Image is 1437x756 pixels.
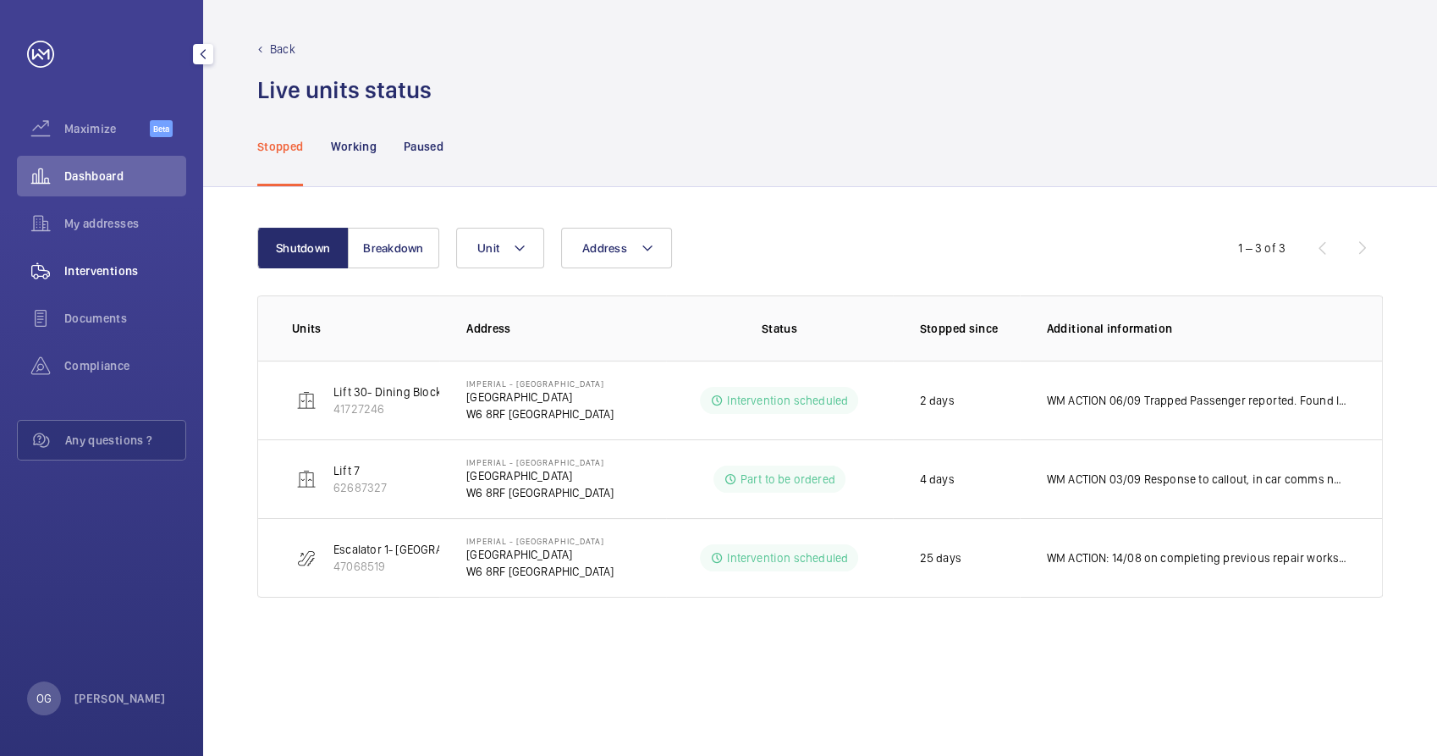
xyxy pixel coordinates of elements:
[333,384,554,400] p: Lift 30- Dining Block (Goods/Dumbwaiter)
[74,690,166,707] p: [PERSON_NAME]
[727,549,848,566] p: Intervention scheduled
[296,469,317,489] img: elevator.svg
[348,228,439,268] button: Breakdown
[466,467,614,484] p: [GEOGRAPHIC_DATA]
[36,690,52,707] p: OG
[678,320,881,337] p: Status
[65,432,185,449] span: Any questions ?
[456,228,544,268] button: Unit
[150,120,173,137] span: Beta
[333,479,387,496] p: 62687327
[257,74,432,106] h1: Live units status
[333,462,387,479] p: Lift 7
[64,168,186,185] span: Dashboard
[466,406,614,422] p: W6 8RF [GEOGRAPHIC_DATA]
[64,262,186,279] span: Interventions
[257,138,303,155] p: Stopped
[920,471,955,488] p: 4 days
[920,549,961,566] p: 25 days
[270,41,295,58] p: Back
[466,546,614,563] p: [GEOGRAPHIC_DATA]
[64,120,150,137] span: Maximize
[920,320,1020,337] p: Stopped since
[1238,240,1286,257] div: 1 – 3 of 3
[1047,392,1348,409] p: WM ACTION 06/09 Trapped Passenger reported. Found lift empty above LB floor, car skate in middle ...
[330,138,376,155] p: Working
[477,241,499,255] span: Unit
[296,390,317,411] img: elevator.svg
[404,138,443,155] p: Paused
[292,320,439,337] p: Units
[333,558,617,575] p: 47068519
[1047,471,1348,488] p: WM ACTION 03/09 Response to callout, in car comms not working due to expired SIM. Hospital reques...
[561,228,672,268] button: Address
[1047,320,1348,337] p: Additional information
[64,310,186,327] span: Documents
[257,228,349,268] button: Shutdown
[466,457,614,467] p: Imperial - [GEOGRAPHIC_DATA]
[727,392,848,409] p: Intervention scheduled
[466,563,614,580] p: W6 8RF [GEOGRAPHIC_DATA]
[333,541,617,558] p: Escalator 1- [GEOGRAPHIC_DATA] ([GEOGRAPHIC_DATA])
[466,320,666,337] p: Address
[466,378,614,389] p: Imperial - [GEOGRAPHIC_DATA]
[466,484,614,501] p: W6 8RF [GEOGRAPHIC_DATA]
[64,357,186,374] span: Compliance
[296,548,317,568] img: escalator.svg
[333,400,554,417] p: 41727246
[582,241,627,255] span: Address
[920,392,955,409] p: 2 days
[1047,549,1348,566] p: WM ACTION: 14/08 on completing previous repair works the Team discovered the handrail on Escalato...
[64,215,186,232] span: My addresses
[466,389,614,406] p: [GEOGRAPHIC_DATA]
[466,536,614,546] p: Imperial - [GEOGRAPHIC_DATA]
[741,471,835,488] p: Part to be ordered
